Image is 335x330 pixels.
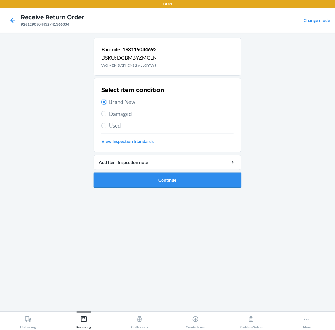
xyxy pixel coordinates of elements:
[94,155,241,170] button: Add item inspection note
[109,110,234,118] span: Damaged
[76,313,91,329] div: Receiving
[186,313,205,329] div: Create Issue
[21,21,84,27] div: 9261290304432741366334
[21,13,84,21] h4: Receive Return Order
[167,312,223,329] button: Create Issue
[101,123,106,128] input: Used
[99,159,236,166] div: Add item inspection note
[109,122,234,130] span: Used
[101,86,164,94] h2: Select item condition
[20,313,36,329] div: Unloading
[101,54,157,61] p: DSKU: DGBMBYZMGLN
[112,312,167,329] button: Outbounds
[101,46,157,53] p: Barcode: 198119044692
[101,100,106,105] input: Brand New
[56,312,111,329] button: Receiving
[101,111,106,116] input: Damaged
[101,138,234,145] a: View Inspection Standards
[101,63,157,68] p: WOMEN'S ATHENS 2 ALLOY W9
[240,313,263,329] div: Problem Solver
[131,313,148,329] div: Outbounds
[304,18,330,23] a: Change mode
[279,312,335,329] button: More
[94,173,241,188] button: Continue
[163,1,172,7] p: LAX1
[223,312,279,329] button: Problem Solver
[109,98,234,106] span: Brand New
[303,313,311,329] div: More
